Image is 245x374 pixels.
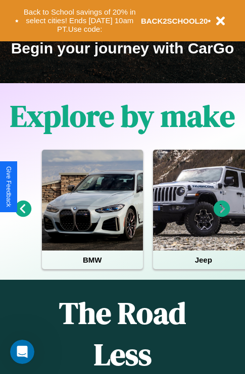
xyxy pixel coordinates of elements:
b: BACK2SCHOOL20 [141,17,208,25]
button: Back to School savings of 20% in select cities! Ends [DATE] 10am PT.Use code: [19,5,141,36]
h1: Explore by make [10,95,235,137]
div: Give Feedback [5,166,12,207]
iframe: Intercom live chat [10,340,34,364]
h4: BMW [42,251,143,269]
